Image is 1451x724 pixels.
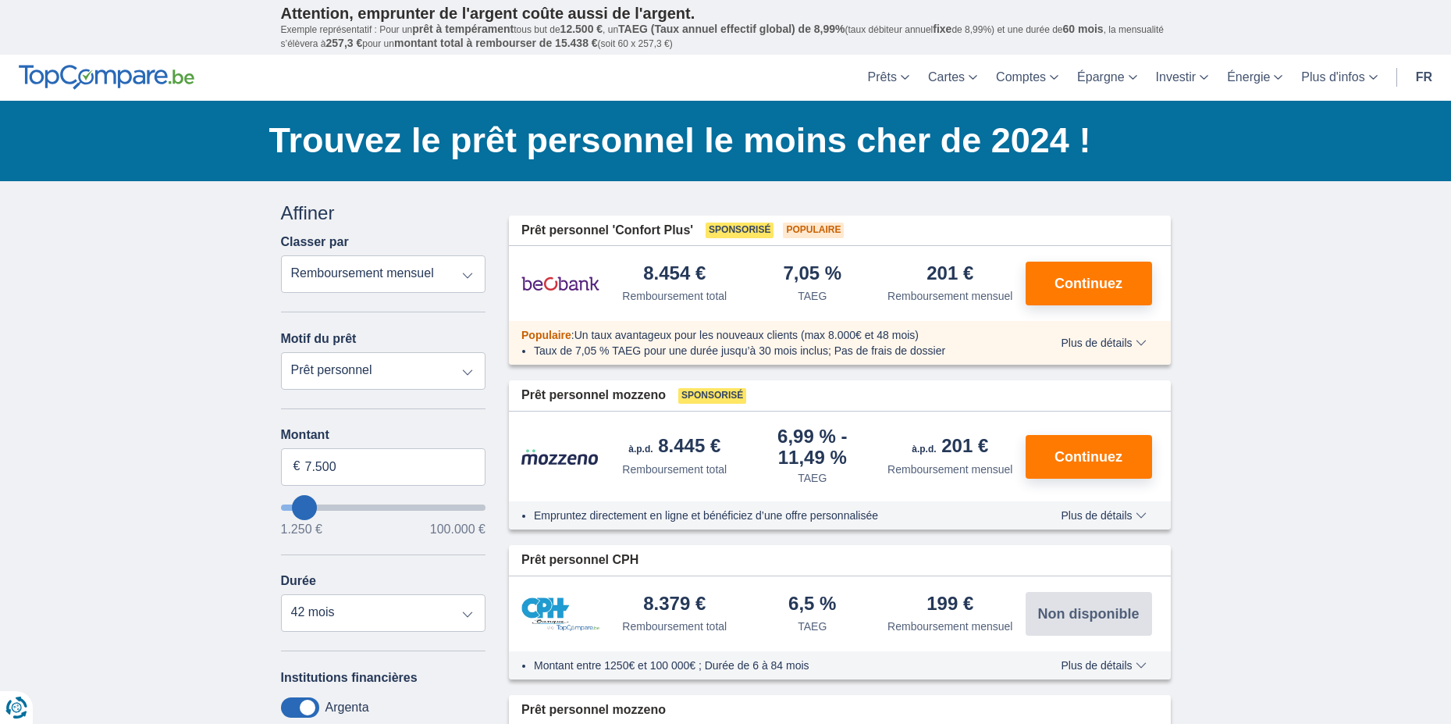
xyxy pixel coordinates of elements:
label: Institutions financières [281,671,418,685]
label: Montant [281,428,486,442]
a: Cartes [919,55,987,101]
a: Plus d'infos [1292,55,1386,101]
div: Remboursement total [622,462,727,477]
span: prêt à tempérament [412,23,514,35]
span: € [293,458,301,476]
button: Continuez [1026,262,1152,305]
p: Attention, emprunter de l'argent coûte aussi de l'argent. [281,4,1171,23]
div: 7,05 % [783,264,841,285]
div: Remboursement mensuel [887,288,1012,304]
div: TAEG [798,619,827,634]
button: Plus de détails [1049,509,1158,522]
li: Montant entre 1250€ et 100 000€ ; Durée de 6 à 84 mois [534,658,1015,673]
input: wantToBorrow [281,505,486,511]
span: Plus de détails [1061,337,1146,348]
a: fr [1407,55,1442,101]
p: Exemple représentatif : Pour un tous but de , un (taux débiteur annuel de 8,99%) et une durée de ... [281,23,1171,51]
span: Plus de détails [1061,660,1146,671]
span: Continuez [1054,276,1122,291]
span: Prêt personnel mozzeno [521,701,666,719]
img: TopCompare [19,65,194,90]
div: Remboursement mensuel [887,619,1012,634]
span: Sponsorisé [706,223,774,238]
div: 8.454 € [643,264,706,285]
span: 1.250 € [281,523,322,536]
span: Non disponible [1038,607,1140,621]
button: Continuez [1026,435,1152,479]
span: Sponsorisé [678,388,746,404]
label: Motif du prêt [281,332,357,346]
div: : [509,327,1028,343]
a: Investir [1147,55,1218,101]
span: TAEG (Taux annuel effectif global) de 8,99% [618,23,845,35]
div: 199 € [926,594,973,615]
span: Plus de détails [1061,510,1146,521]
label: Durée [281,574,316,588]
a: Épargne [1068,55,1147,101]
button: Non disponible [1026,592,1152,636]
span: Populaire [521,329,571,341]
label: Classer par [281,235,349,249]
span: 60 mois [1063,23,1104,35]
div: Remboursement mensuel [887,462,1012,477]
span: Prêt personnel CPH [521,551,638,569]
label: Argenta [325,701,369,715]
img: pret personnel Mozzeno [521,448,599,465]
div: 6,99 % [750,427,876,467]
div: 6,5 % [788,594,836,615]
div: TAEG [798,470,827,486]
div: Remboursement total [622,288,727,304]
div: 8.379 € [643,594,706,615]
span: Un taux avantageux pour les nouveaux clients (max 8.000€ et 48 mois) [574,329,919,341]
div: Affiner [281,200,486,226]
div: Remboursement total [622,619,727,634]
li: Empruntez directement en ligne et bénéficiez d’une offre personnalisée [534,508,1015,523]
span: 100.000 € [430,523,485,536]
div: 201 € [912,437,988,458]
img: pret personnel Beobank [521,264,599,303]
div: TAEG [798,288,827,304]
span: 257,3 € [326,37,363,49]
div: 8.445 € [628,437,720,458]
a: Prêts [859,55,919,101]
button: Plus de détails [1049,659,1158,672]
h1: Trouvez le prêt personnel le moins cher de 2024 ! [269,116,1171,165]
button: Plus de détails [1049,337,1158,349]
span: 12.500 € [560,23,603,35]
span: Prêt personnel 'Confort Plus' [521,222,693,240]
span: fixe [933,23,951,35]
span: Prêt personnel mozzeno [521,387,666,405]
span: Continuez [1054,450,1122,464]
li: Taux de 7,05 % TAEG pour une durée jusqu’à 30 mois inclus; Pas de frais de dossier [534,343,1015,358]
a: Comptes [987,55,1068,101]
span: montant total à rembourser de 15.438 € [394,37,598,49]
div: 201 € [926,264,973,285]
span: Populaire [783,223,844,238]
a: Énergie [1218,55,1292,101]
img: pret personnel CPH Banque [521,597,599,631]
